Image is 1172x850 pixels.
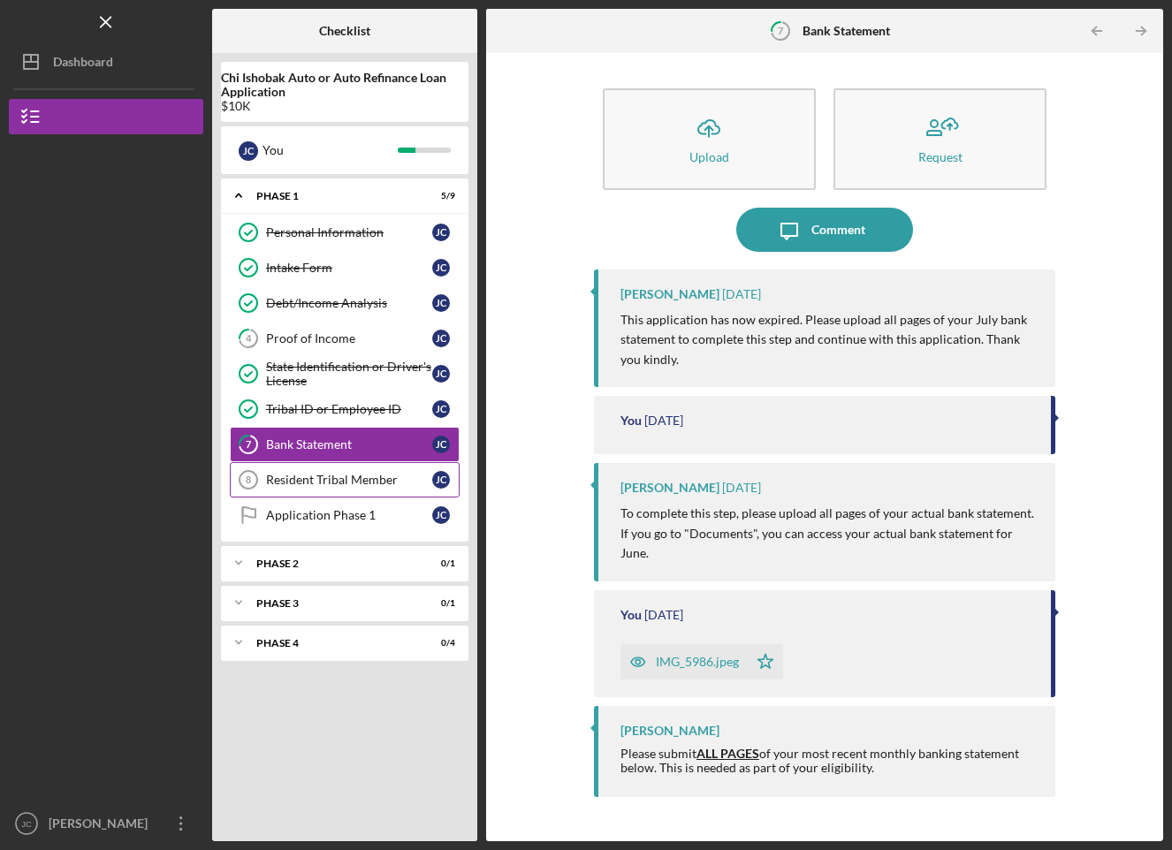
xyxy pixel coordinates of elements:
[620,608,642,622] div: You
[53,44,113,84] div: Dashboard
[230,427,460,462] a: 7Bank StatementJC
[620,724,719,738] div: [PERSON_NAME]
[266,261,432,275] div: Intake Form
[432,294,450,312] div: J C
[230,356,460,391] a: State Identification or Driver's LicenseJC
[722,287,761,301] time: 2025-08-19 16:14
[246,439,252,451] tspan: 7
[44,806,159,846] div: [PERSON_NAME]
[221,71,468,99] b: Chi Ishobak Auto or Auto Refinance Loan Application
[432,365,450,383] div: J C
[256,598,411,609] div: Phase 3
[423,191,455,201] div: 5 / 9
[620,414,642,428] div: You
[230,391,460,427] a: Tribal ID or Employee IDJC
[423,598,455,609] div: 0 / 1
[644,608,683,622] time: 2025-07-09 14:37
[246,333,252,345] tspan: 4
[603,88,816,190] button: Upload
[432,400,450,418] div: J C
[432,330,450,347] div: J C
[833,88,1046,190] button: Request
[432,224,450,241] div: J C
[778,25,784,36] tspan: 7
[423,558,455,569] div: 0 / 1
[256,558,411,569] div: Phase 2
[656,655,739,669] div: IMG_5986.jpeg
[811,208,865,252] div: Comment
[689,150,729,163] div: Upload
[620,287,719,301] div: [PERSON_NAME]
[803,24,890,38] b: Bank Statement
[266,331,432,345] div: Proof of Income
[432,259,450,277] div: J C
[266,473,432,487] div: Resident Tribal Member
[256,191,411,201] div: Phase 1
[432,436,450,453] div: J C
[736,208,913,252] button: Comment
[9,44,203,80] button: Dashboard
[266,508,432,522] div: Application Phase 1
[918,150,963,163] div: Request
[230,497,460,533] a: Application Phase 1JC
[423,638,455,649] div: 0 / 4
[246,474,251,485] tspan: 8
[230,250,460,285] a: Intake FormJC
[620,310,1038,369] p: This application has now expired. Please upload all pages of your July bank statement to complete...
[266,360,432,388] div: State Identification or Driver's License
[230,462,460,497] a: 8Resident Tribal MemberJC
[644,414,683,428] time: 2025-08-04 23:31
[239,141,258,161] div: J C
[230,215,460,250] a: Personal InformationJC
[266,296,432,310] div: Debt/Income Analysis
[230,321,460,356] a: 4Proof of IncomeJC
[263,135,398,165] div: You
[256,638,411,649] div: Phase 4
[620,504,1038,563] p: To complete this step, please upload all pages of your actual bank statement. If you go to "Docum...
[620,747,1038,775] div: Please submit of your most recent monthly banking statement below. This is needed as part of your...
[432,506,450,524] div: J C
[266,225,432,239] div: Personal Information
[696,746,759,761] strong: ALL PAGES
[620,644,783,679] button: IMG_5986.jpeg
[221,99,468,113] div: $10K
[266,402,432,416] div: Tribal ID or Employee ID
[319,24,370,38] b: Checklist
[9,806,203,841] button: JC[PERSON_NAME]
[230,285,460,321] a: Debt/Income AnalysisJC
[266,437,432,452] div: Bank Statement
[21,819,32,829] text: JC
[722,481,761,495] time: 2025-07-09 15:07
[432,471,450,489] div: J C
[620,481,719,495] div: [PERSON_NAME]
